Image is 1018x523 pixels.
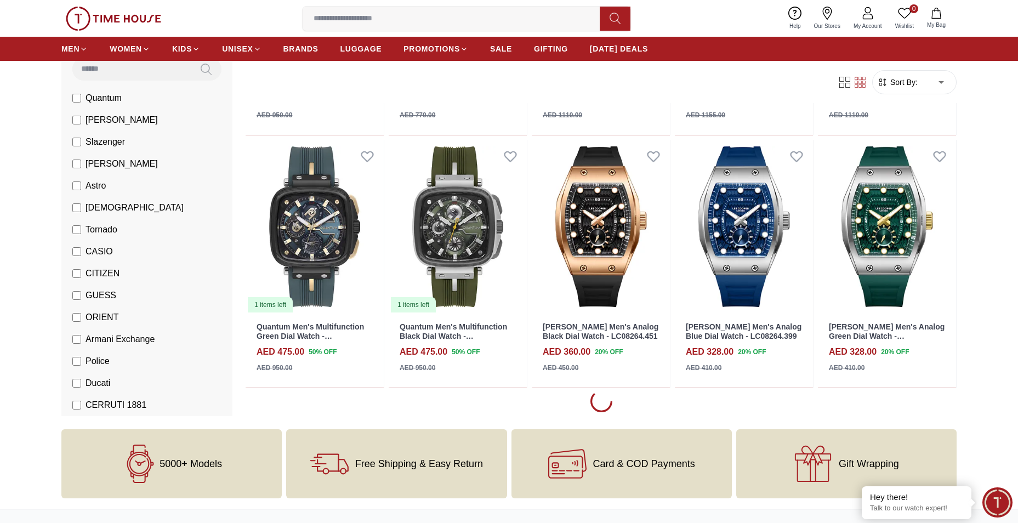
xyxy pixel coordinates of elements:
img: Lee Cooper Men's Analog Green Dial Watch - LC08264.375 [818,140,956,314]
a: KIDS [172,39,200,59]
span: Armani Exchange [86,333,155,346]
a: 0Wishlist [889,4,920,32]
img: Quantum Men's Multifunction Green Dial Watch - PWG1014.699 [246,140,384,314]
h4: AED 328.00 [829,345,877,359]
span: CITIZEN [86,267,120,280]
span: Astro [86,179,106,192]
span: Tornado [86,223,117,236]
div: 1 items left [248,297,293,312]
a: BRANDS [283,39,319,59]
span: 50 % OFF [452,347,480,357]
input: [PERSON_NAME] [72,160,81,168]
span: UNISEX [222,43,253,54]
img: Quantum Men's Multifunction Black Dial Watch - PWG1014.375 [389,140,527,314]
h4: AED 475.00 [257,345,304,359]
span: Slazenger [86,135,125,149]
a: SALE [490,39,512,59]
span: GIFTING [534,43,568,54]
input: Police [72,357,81,366]
span: 20 % OFF [738,347,766,357]
span: Police [86,355,110,368]
div: 1 items left [391,297,436,312]
a: PROMOTIONS [403,39,468,59]
a: Quantum Men's Multifunction Green Dial Watch - PWG1014.6991 items left [246,140,384,314]
span: My Account [849,22,886,30]
a: MEN [61,39,88,59]
span: Help [785,22,805,30]
button: My Bag [920,5,952,31]
span: 20 % OFF [881,347,909,357]
input: Ducati [72,379,81,388]
div: AED 410.00 [829,363,865,373]
input: CERRUTI 1881 [72,401,81,410]
span: 0 [909,4,918,13]
a: Quantum Men's Multifunction Black Dial Watch - PWG1014.3751 items left [389,140,527,314]
span: 5000+ Models [160,458,222,469]
input: Astro [72,181,81,190]
span: Wishlist [891,22,918,30]
span: PROMOTIONS [403,43,460,54]
a: Quantum Men's Multifunction Green Dial Watch - PWG1014.699 [257,322,364,350]
span: LUGGAGE [340,43,382,54]
a: Our Stores [807,4,847,32]
input: Tornado [72,225,81,234]
span: CERRUTI 1881 [86,399,146,412]
a: WOMEN [110,39,150,59]
input: [PERSON_NAME] [72,116,81,124]
img: Lee Cooper Men's Analog Blue Dial Watch - LC08264.399 [675,140,813,314]
span: [PERSON_NAME] [86,157,158,170]
h4: AED 360.00 [543,345,590,359]
input: Quantum [72,94,81,103]
span: WOMEN [110,43,142,54]
span: 50 % OFF [309,347,337,357]
div: AED 410.00 [686,363,721,373]
input: GUESS [72,291,81,300]
span: My Bag [923,21,950,29]
a: [PERSON_NAME] Men's Analog Blue Dial Watch - LC08264.399 [686,322,801,340]
span: Card & COD Payments [593,458,695,469]
span: ORIENT [86,311,118,324]
span: KIDS [172,43,192,54]
input: CITIZEN [72,269,81,278]
span: Free Shipping & Easy Return [355,458,483,469]
div: AED 950.00 [257,363,292,373]
span: BRANDS [283,43,319,54]
h4: AED 328.00 [686,345,733,359]
span: Our Stores [810,22,845,30]
img: Lee Cooper Men's Analog Black Dial Watch - LC08264.451 [532,140,670,314]
span: [PERSON_NAME] [86,113,158,127]
a: [DATE] DEALS [590,39,648,59]
span: SALE [490,43,512,54]
div: AED 770.00 [400,110,435,120]
span: Sort By: [888,77,918,88]
span: Ducati [86,377,110,390]
input: ORIENT [72,313,81,322]
h4: AED 475.00 [400,345,447,359]
div: AED 1110.00 [829,110,868,120]
input: Slazenger [72,138,81,146]
div: AED 950.00 [400,363,435,373]
a: GIFTING [534,39,568,59]
span: GUESS [86,289,116,302]
a: LUGGAGE [340,39,382,59]
a: Help [783,4,807,32]
div: AED 450.00 [543,363,578,373]
a: UNISEX [222,39,261,59]
input: Armani Exchange [72,335,81,344]
div: AED 1110.00 [543,110,582,120]
a: Quantum Men's Multifunction Black Dial Watch - PWG1014.375 [400,322,507,350]
span: [DATE] DEALS [590,43,648,54]
span: Quantum [86,92,122,105]
span: 20 % OFF [595,347,623,357]
img: ... [66,7,161,31]
p: Talk to our watch expert! [870,504,963,513]
div: Chat Widget [982,487,1013,518]
div: AED 1155.00 [686,110,725,120]
input: [DEMOGRAPHIC_DATA] [72,203,81,212]
span: MEN [61,43,79,54]
span: Gift Wrapping [839,458,899,469]
a: [PERSON_NAME] Men's Analog Black Dial Watch - LC08264.451 [543,322,658,340]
